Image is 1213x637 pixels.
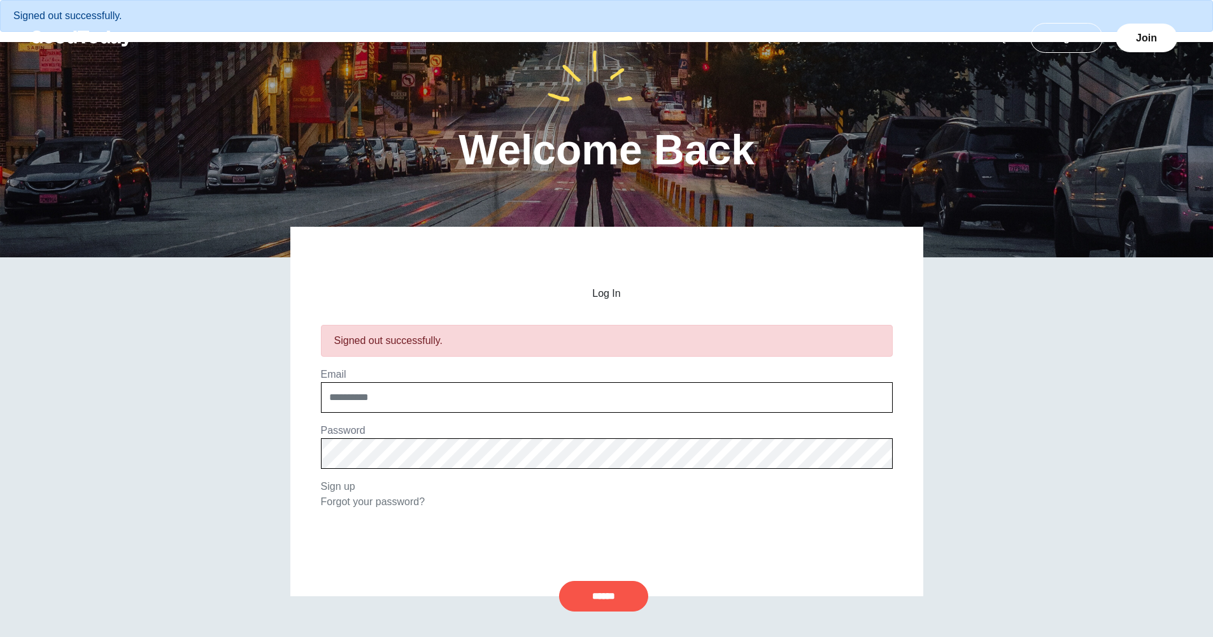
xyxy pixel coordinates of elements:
[321,425,365,436] label: Password
[753,32,848,43] a: [DATE] Cause
[971,32,1022,43] a: FAQ
[334,333,879,348] div: Signed out successfully.
[908,32,968,43] a: Teams
[321,369,346,380] label: Email
[848,32,905,43] a: About
[31,31,132,47] img: GoodToday
[321,288,893,299] h2: Log In
[458,129,755,171] h1: Welcome Back
[321,481,355,492] a: Sign up
[321,496,425,507] a: Forgot your password?
[1030,23,1103,53] a: Log In
[1116,24,1177,52] a: Join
